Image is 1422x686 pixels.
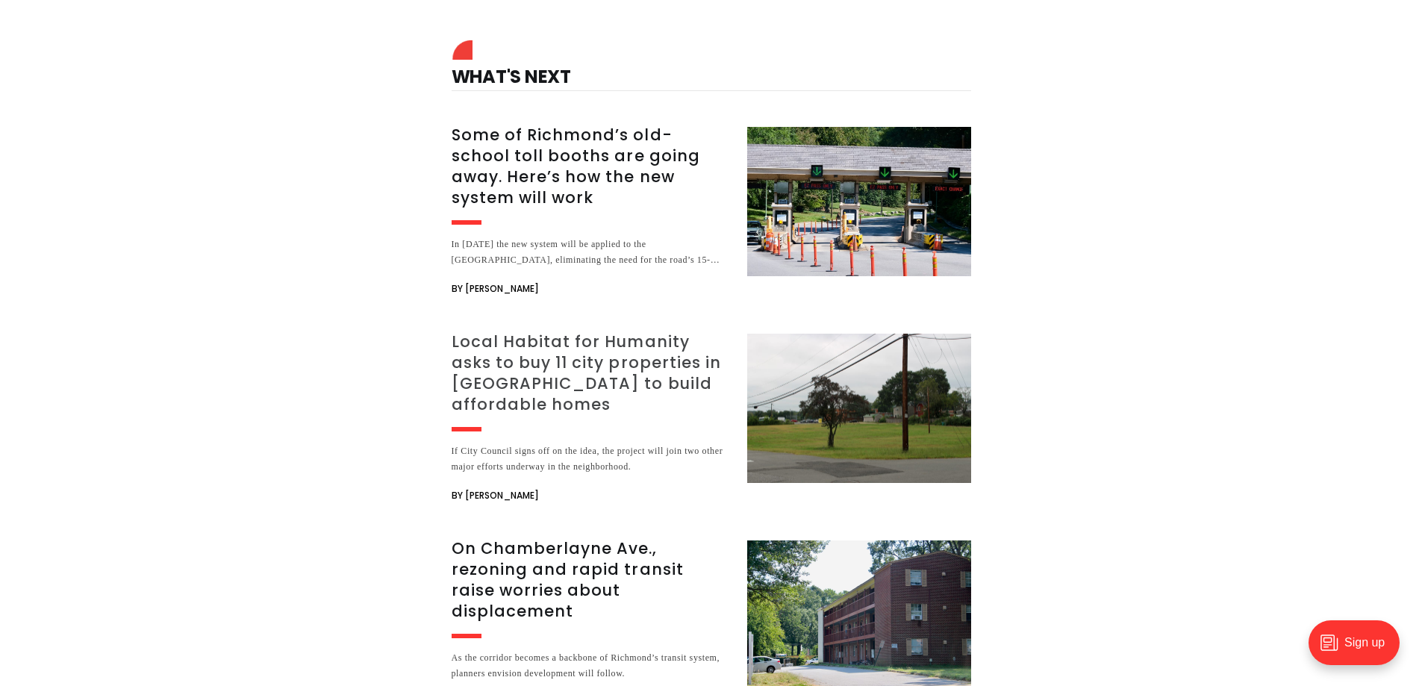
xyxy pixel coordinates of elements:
[452,237,729,268] div: In [DATE] the new system will be applied to the [GEOGRAPHIC_DATA], eliminating the need for the r...
[452,127,971,298] a: Some of Richmond’s old-school toll booths are going away. Here’s how the new system will work In ...
[452,487,539,505] span: By [PERSON_NAME]
[452,650,729,682] div: As the corridor becomes a backbone of Richmond’s transit system, planners envision development wi...
[452,334,971,505] a: Local Habitat for Humanity asks to buy 11 city properties in [GEOGRAPHIC_DATA] to build affordabl...
[452,280,539,298] span: By [PERSON_NAME]
[452,331,729,415] h3: Local Habitat for Humanity asks to buy 11 city properties in [GEOGRAPHIC_DATA] to build affordabl...
[1296,613,1422,686] iframe: portal-trigger
[747,127,971,276] img: Some of Richmond’s old-school toll booths are going away. Here’s how the new system will work
[452,443,729,475] div: If City Council signs off on the idea, the project will join two other major efforts underway in ...
[452,125,729,208] h3: Some of Richmond’s old-school toll booths are going away. Here’s how the new system will work
[452,44,971,91] h4: What's Next
[747,334,971,483] img: Local Habitat for Humanity asks to buy 11 city properties in Northside to build affordable homes
[452,538,729,622] h3: On Chamberlayne Ave., rezoning and rapid transit raise worries about displacement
